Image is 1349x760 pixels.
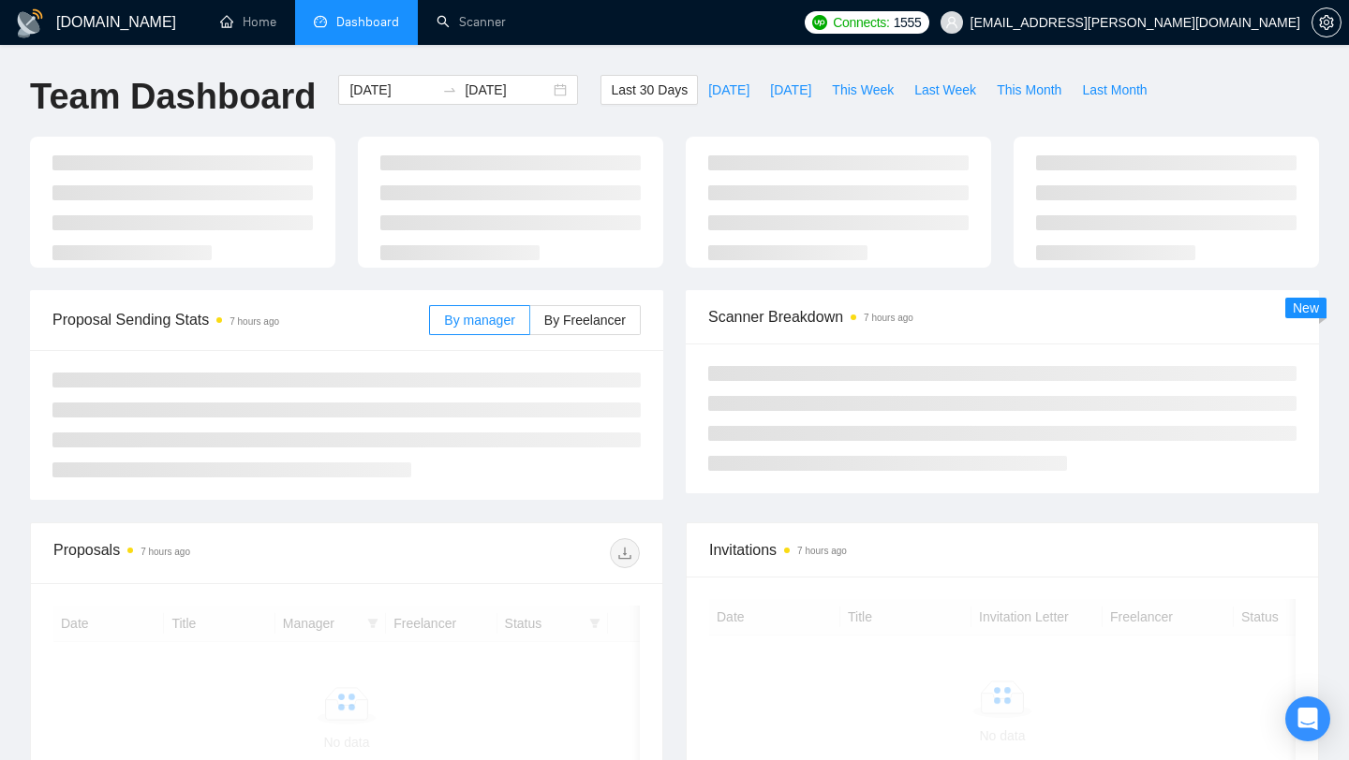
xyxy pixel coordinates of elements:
input: End date [465,80,550,100]
time: 7 hours ago [141,547,190,557]
input: Start date [349,80,435,100]
img: upwork-logo.png [812,15,827,30]
span: By Freelancer [544,313,626,328]
h1: Team Dashboard [30,75,316,119]
span: This Week [832,80,894,100]
span: Proposal Sending Stats [52,308,429,331]
span: By manager [444,313,514,328]
span: user [945,16,958,29]
div: Proposals [53,538,347,568]
span: Last Month [1082,80,1147,100]
span: 1555 [894,12,922,33]
button: Last Week [904,75,986,105]
time: 7 hours ago [230,316,279,327]
span: Last Week [914,80,976,100]
div: Open Intercom Messenger [1285,696,1330,741]
span: New [1293,300,1319,315]
a: searchScanner [437,14,506,30]
img: logo [15,8,45,38]
span: to [442,82,457,97]
span: [DATE] [708,80,749,100]
button: This Week [822,75,904,105]
button: Last Month [1072,75,1157,105]
span: Last 30 Days [611,80,688,100]
a: setting [1312,15,1342,30]
span: Invitations [709,538,1296,562]
button: [DATE] [698,75,760,105]
span: swap-right [442,82,457,97]
a: homeHome [220,14,276,30]
span: Dashboard [336,14,399,30]
span: dashboard [314,15,327,28]
span: Scanner Breakdown [708,305,1297,329]
span: Connects: [833,12,889,33]
button: setting [1312,7,1342,37]
span: setting [1312,15,1341,30]
span: [DATE] [770,80,811,100]
button: Last 30 Days [600,75,698,105]
button: This Month [986,75,1072,105]
span: This Month [997,80,1061,100]
time: 7 hours ago [797,546,847,556]
button: [DATE] [760,75,822,105]
time: 7 hours ago [864,313,913,323]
